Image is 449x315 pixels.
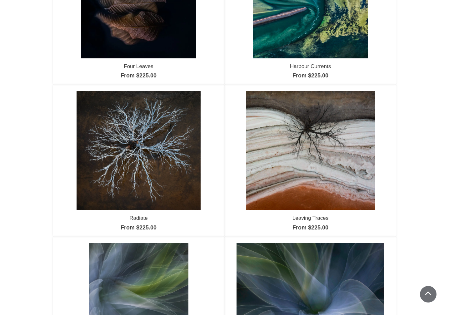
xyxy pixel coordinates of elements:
a: Four Leaves [124,63,153,69]
a: Harbour Currents [290,63,331,69]
a: Leaving Traces [292,215,328,221]
img: Radiate [77,91,201,210]
a: From $225.00 [121,224,157,231]
a: Radiate [129,215,148,221]
a: Scroll To Top [420,286,437,303]
a: From $225.00 [292,224,328,231]
a: From $225.00 [292,72,328,79]
a: From $225.00 [121,72,157,79]
img: Leaving Traces [246,91,375,210]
